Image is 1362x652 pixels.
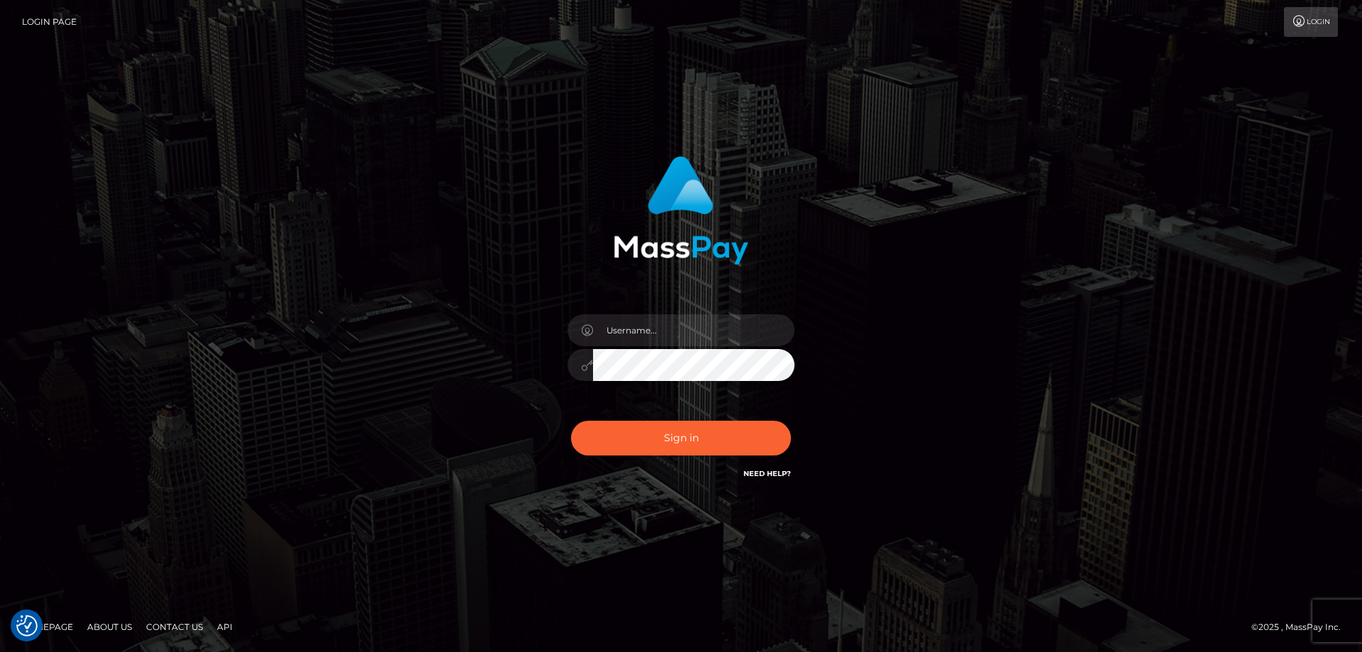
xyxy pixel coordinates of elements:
[22,7,77,37] a: Login Page
[211,616,238,638] a: API
[16,615,38,636] button: Consent Preferences
[571,421,791,455] button: Sign in
[16,616,79,638] a: Homepage
[82,616,138,638] a: About Us
[140,616,209,638] a: Contact Us
[1251,619,1351,635] div: © 2025 , MassPay Inc.
[593,314,794,346] input: Username...
[1284,7,1338,37] a: Login
[743,469,791,478] a: Need Help?
[16,615,38,636] img: Revisit consent button
[614,156,748,265] img: MassPay Login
